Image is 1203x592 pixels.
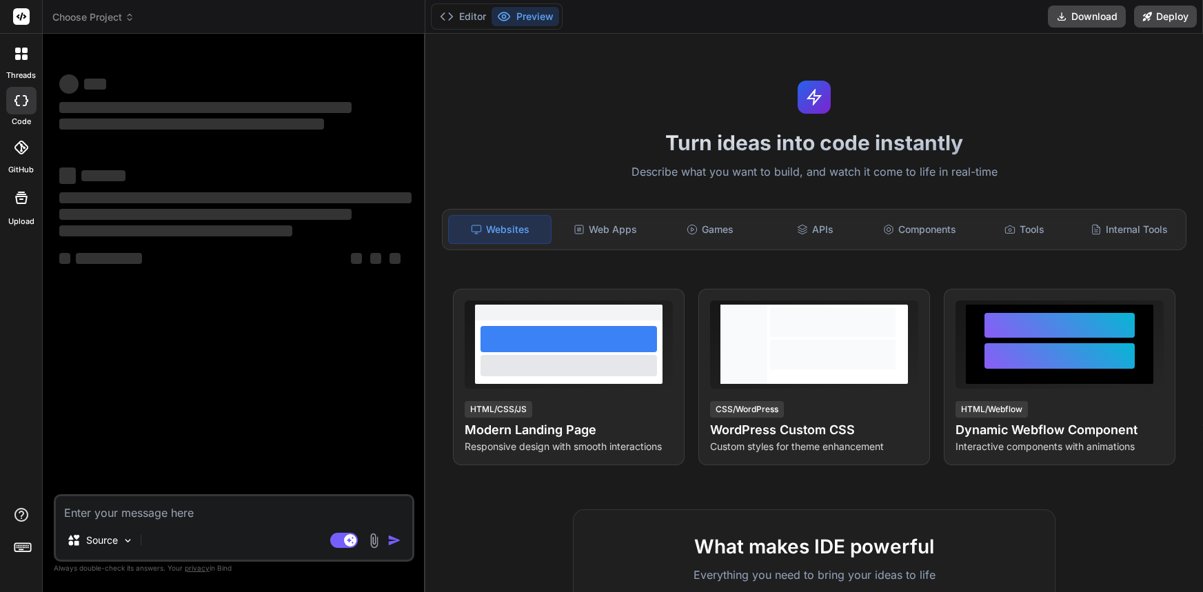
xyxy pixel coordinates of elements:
[12,116,31,127] label: code
[434,7,492,26] button: Editor
[185,564,210,572] span: privacy
[59,253,70,264] span: ‌
[86,533,118,547] p: Source
[122,535,134,547] img: Pick Models
[710,401,784,418] div: CSS/WordPress
[59,119,324,130] span: ‌
[956,420,1164,440] h4: Dynamic Webflow Component
[973,215,1075,244] div: Tools
[492,7,559,26] button: Preview
[81,170,125,181] span: ‌
[390,253,401,264] span: ‌
[710,440,918,453] p: Custom styles for theme enhancement
[465,401,532,418] div: HTML/CSS/JS
[8,216,34,227] label: Upload
[764,215,866,244] div: APIs
[956,440,1164,453] p: Interactive components with animations
[84,79,106,90] span: ‌
[596,567,1033,583] p: Everything you need to bring your ideas to life
[387,533,401,547] img: icon
[59,209,352,220] span: ‌
[366,533,382,549] img: attachment
[434,163,1195,181] p: Describe what you want to build, and watch it come to life in real-time
[448,215,552,244] div: Websites
[1078,215,1180,244] div: Internal Tools
[351,253,362,264] span: ‌
[465,440,673,453] p: Responsive design with smooth interactions
[596,532,1033,561] h2: What makes IDE powerful
[59,225,292,236] span: ‌
[59,74,79,94] span: ‌
[59,192,412,203] span: ‌
[1048,6,1126,28] button: Download
[434,130,1195,155] h1: Turn ideas into code instantly
[1134,6,1197,28] button: Deploy
[710,420,918,440] h4: WordPress Custom CSS
[659,215,761,244] div: Games
[59,102,352,113] span: ‌
[956,401,1028,418] div: HTML/Webflow
[8,164,34,176] label: GitHub
[6,70,36,81] label: threads
[59,167,76,184] span: ‌
[52,10,134,24] span: Choose Project
[465,420,673,440] h4: Modern Landing Page
[54,562,414,575] p: Always double-check its answers. Your in Bind
[76,253,142,264] span: ‌
[554,215,656,244] div: Web Apps
[370,253,381,264] span: ‌
[869,215,971,244] div: Components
